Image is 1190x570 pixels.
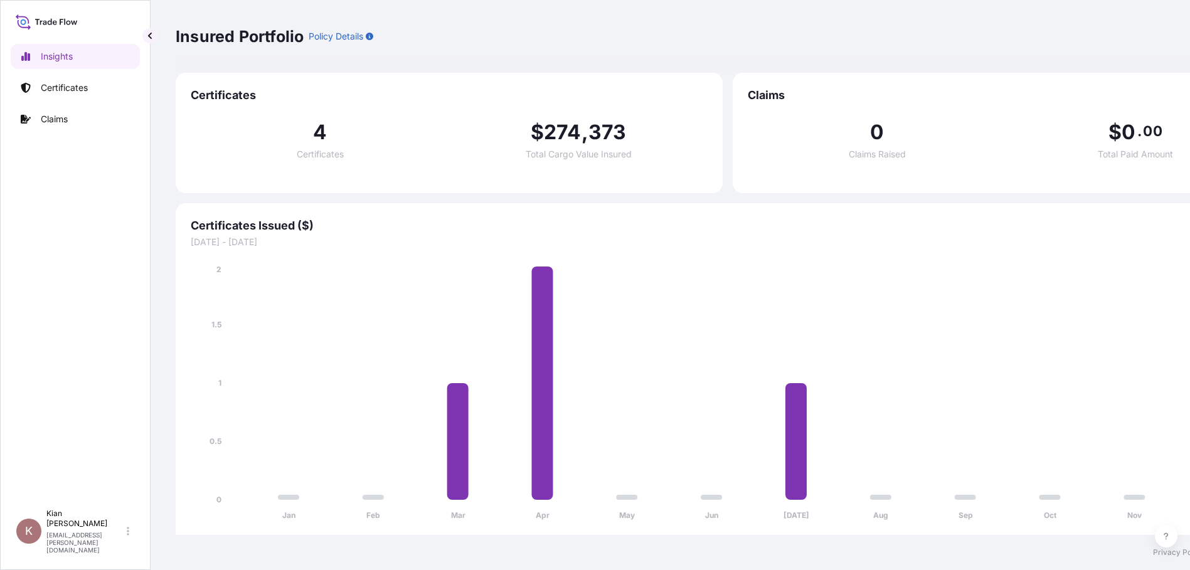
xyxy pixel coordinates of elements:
p: Insured Portfolio [176,26,304,46]
span: 373 [588,122,627,142]
span: 0 [1122,122,1135,142]
p: Claims [41,113,68,125]
tspan: 0.5 [210,436,221,446]
span: $ [531,122,544,142]
tspan: Nov [1127,510,1142,520]
tspan: Sep [959,510,973,520]
tspan: Aug [873,510,888,520]
span: 274 [544,122,582,142]
span: Total Paid Amount [1098,150,1173,159]
tspan: May [619,510,635,520]
p: Policy Details [309,30,363,43]
p: Kian [PERSON_NAME] [46,509,124,529]
tspan: Oct [1044,510,1057,520]
tspan: Jan [282,510,295,520]
p: Certificates [41,82,88,94]
span: 00 [1143,126,1162,136]
span: Total Cargo Value Insured [526,150,632,159]
tspan: [DATE] [784,510,809,520]
span: K [25,525,33,537]
span: 0 [870,122,884,142]
p: Insights [41,50,73,63]
span: , [582,122,588,142]
tspan: 1.5 [211,320,221,329]
a: Claims [11,107,140,132]
a: Certificates [11,75,140,100]
a: Insights [11,44,140,69]
span: Claims Raised [849,150,906,159]
span: 4 [313,122,327,142]
span: $ [1108,122,1122,142]
p: [EMAIL_ADDRESS][PERSON_NAME][DOMAIN_NAME] [46,531,124,554]
tspan: 1 [218,378,221,388]
tspan: Apr [536,510,550,520]
tspan: 2 [216,265,221,274]
span: . [1137,126,1142,136]
tspan: Mar [451,510,465,520]
tspan: Feb [366,510,380,520]
tspan: Jun [705,510,718,520]
tspan: 0 [216,495,221,504]
span: Certificates [191,88,708,103]
span: Certificates [297,150,344,159]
